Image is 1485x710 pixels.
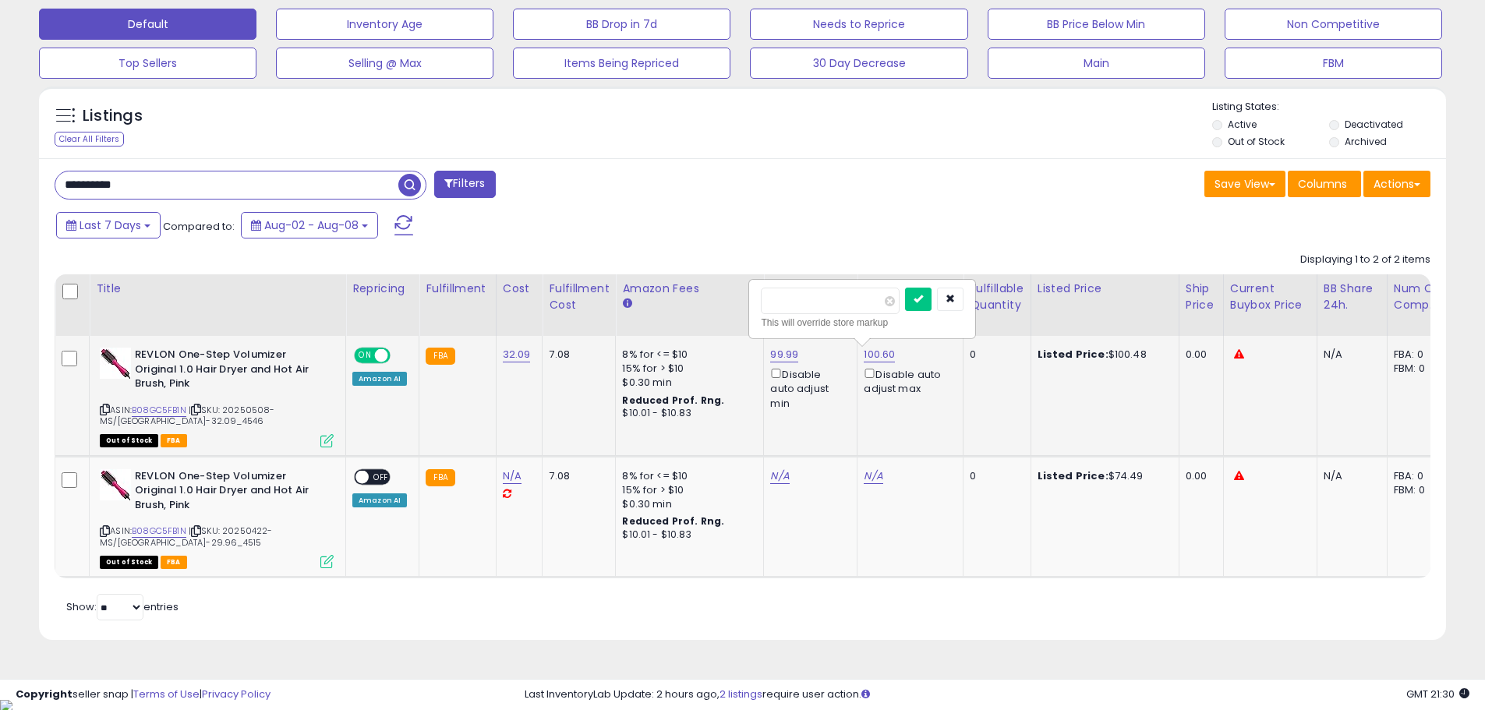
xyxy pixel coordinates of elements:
[1394,483,1445,497] div: FBM: 0
[39,48,256,79] button: Top Sellers
[1204,171,1285,197] button: Save View
[132,525,186,538] a: B08GC5FB1N
[135,348,324,395] b: REVLON One-Step Volumizer Original 1.0 Hair Dryer and Hot Air Brush, Pink
[1288,171,1361,197] button: Columns
[622,528,751,542] div: $10.01 - $10.83
[622,348,751,362] div: 8% for <= $10
[80,217,141,233] span: Last 7 Days
[622,483,751,497] div: 15% for > $10
[1298,176,1347,192] span: Columns
[622,407,751,420] div: $10.01 - $10.83
[622,394,724,407] b: Reduced Prof. Rng.
[83,105,143,127] h5: Listings
[16,687,72,701] strong: Copyright
[388,349,413,362] span: OFF
[513,9,730,40] button: BB Drop in 7d
[622,514,724,528] b: Reduced Prof. Rng.
[549,348,603,362] div: 7.08
[988,48,1205,79] button: Main
[1038,281,1172,297] div: Listed Price
[276,48,493,79] button: Selling @ Max
[426,469,454,486] small: FBA
[622,297,631,311] small: Amazon Fees.
[1186,348,1211,362] div: 0.00
[241,212,378,238] button: Aug-02 - Aug-08
[549,469,603,483] div: 7.08
[864,347,895,362] a: 100.60
[622,469,751,483] div: 8% for <= $10
[549,281,609,313] div: Fulfillment Cost
[864,468,882,484] a: N/A
[426,281,489,297] div: Fulfillment
[1345,135,1387,148] label: Archived
[1038,469,1167,483] div: $74.49
[1038,468,1108,483] b: Listed Price:
[163,219,235,234] span: Compared to:
[1324,469,1375,483] div: N/A
[988,9,1205,40] button: BB Price Below Min
[264,217,359,233] span: Aug-02 - Aug-08
[1345,118,1403,131] label: Deactivated
[622,362,751,376] div: 15% for > $10
[39,9,256,40] button: Default
[970,281,1024,313] div: Fulfillable Quantity
[352,281,412,297] div: Repricing
[864,366,951,396] div: Disable auto adjust max
[770,468,789,484] a: N/A
[100,404,275,427] span: | SKU: 20250508-MS/[GEOGRAPHIC_DATA]-32.09_4546
[369,470,394,483] span: OFF
[434,171,495,198] button: Filters
[1394,348,1445,362] div: FBA: 0
[1300,253,1430,267] div: Displaying 1 to 2 of 2 items
[1212,100,1446,115] p: Listing States:
[100,469,334,567] div: ASIN:
[622,497,751,511] div: $0.30 min
[100,348,334,446] div: ASIN:
[352,372,407,386] div: Amazon AI
[622,281,757,297] div: Amazon Fees
[66,599,179,614] span: Show: entries
[426,348,454,365] small: FBA
[1186,469,1211,483] div: 0.00
[770,366,845,411] div: Disable auto adjust min
[1394,281,1451,313] div: Num of Comp.
[352,493,407,507] div: Amazon AI
[1038,347,1108,362] b: Listed Price:
[1324,348,1375,362] div: N/A
[761,315,963,330] div: This will override store markup
[1228,135,1285,148] label: Out of Stock
[525,687,1469,702] div: Last InventoryLab Update: 2 hours ago, require user action.
[1228,118,1257,131] label: Active
[100,348,131,379] img: 41XVpOnxf3L._SL40_.jpg
[513,48,730,79] button: Items Being Repriced
[96,281,339,297] div: Title
[16,687,270,702] div: seller snap | |
[1406,687,1469,701] span: 2025-08-16 21:30 GMT
[750,48,967,79] button: 30 Day Decrease
[100,556,158,569] span: All listings that are currently out of stock and unavailable for purchase on Amazon
[100,525,273,548] span: | SKU: 20250422-MS/[GEOGRAPHIC_DATA]-29.96_4515
[132,404,186,417] a: B08GC5FB1N
[1394,362,1445,376] div: FBM: 0
[1038,348,1167,362] div: $100.48
[622,376,751,390] div: $0.30 min
[720,687,762,701] a: 2 listings
[970,348,1018,362] div: 0
[1186,281,1217,313] div: Ship Price
[276,9,493,40] button: Inventory Age
[750,9,967,40] button: Needs to Reprice
[1230,281,1310,313] div: Current Buybox Price
[202,687,270,701] a: Privacy Policy
[355,349,375,362] span: ON
[56,212,161,238] button: Last 7 Days
[503,281,536,297] div: Cost
[100,434,158,447] span: All listings that are currently out of stock and unavailable for purchase on Amazon
[1225,9,1442,40] button: Non Competitive
[970,469,1018,483] div: 0
[135,469,324,517] b: REVLON One-Step Volumizer Original 1.0 Hair Dryer and Hot Air Brush, Pink
[1394,469,1445,483] div: FBA: 0
[161,556,187,569] span: FBA
[503,468,522,484] a: N/A
[55,132,124,147] div: Clear All Filters
[161,434,187,447] span: FBA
